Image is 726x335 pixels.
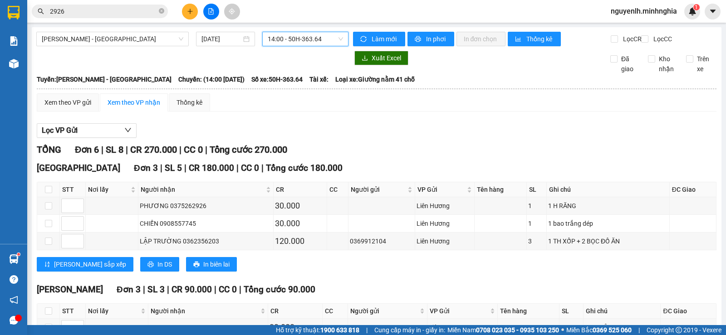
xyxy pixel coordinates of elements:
span: | [205,144,207,155]
span: | [167,284,169,295]
th: Tên hàng [498,304,559,319]
span: [PERSON_NAME] [37,284,103,295]
div: 3 [528,236,545,246]
div: 30.000 [275,217,325,230]
span: Tổng cước 180.000 [266,163,343,173]
span: Nơi lấy [88,306,139,316]
th: ĐC Giao [670,182,716,197]
div: 1 H RĂNG [548,201,668,211]
span: Người nhận [151,306,259,316]
span: Xuất Excel [372,53,401,63]
div: LẬP TRƯỜNG 0362356203 [140,236,272,246]
div: 1 bao trắng dép [548,218,668,228]
span: question-circle [10,275,18,284]
span: Loại xe: Giường nằm 41 chỗ [335,74,415,84]
span: sort-ascending [44,261,50,268]
span: In biên lai [203,259,230,269]
th: CR [268,304,323,319]
span: Hỗ trợ kỹ thuật: [276,325,359,335]
span: close-circle [159,7,164,16]
span: Đơn 3 [117,284,141,295]
th: CC [323,304,348,319]
img: solution-icon [9,36,19,46]
span: 14:00 - 50H-363.64 [268,32,343,46]
input: 15/10/2025 [201,34,242,44]
span: In phơi [426,34,447,44]
span: VP Gửi [417,184,465,194]
div: 120.000 [275,235,325,248]
div: 1 [528,218,545,228]
button: file-add [203,4,219,19]
button: plus [182,4,198,19]
span: Thống kê [526,34,554,44]
span: SL 8 [106,144,123,155]
button: caret-down [705,4,721,19]
span: CC 0 [219,284,237,295]
div: Liên Hương [417,236,473,246]
span: Tổng cước 270.000 [210,144,287,155]
strong: 0708 023 035 - 0935 103 250 [476,326,559,334]
div: 30.000 [275,199,325,212]
span: search [38,8,44,15]
span: printer [415,36,422,43]
th: Ghi chú [584,304,661,319]
div: 1 TH XỐP + 2 BỌC ĐỒ ĂN [548,236,668,246]
div: Liên Hương [417,201,473,211]
span: 1 [695,4,698,10]
th: SL [527,182,547,197]
span: Lọc CC [650,34,673,44]
span: aim [229,8,235,15]
div: Liên Hương [429,322,496,332]
span: copyright [676,327,682,333]
span: VP Gửi [430,306,488,316]
span: In DS [157,259,172,269]
span: Phan Rí - Sài Gòn [42,32,183,46]
th: CC [327,182,348,197]
sup: 1 [17,253,20,256]
span: Đơn 6 [75,144,99,155]
span: Đã giao [618,54,641,74]
div: Thống kê [177,97,202,107]
span: Người gửi [350,306,418,316]
span: bar-chart [515,36,523,43]
td: Liên Hương [415,233,475,250]
span: notification [10,296,18,304]
div: Xem theo VP gửi [44,97,91,107]
b: Tuyến: [PERSON_NAME] - [GEOGRAPHIC_DATA] [37,76,172,83]
div: 1 [561,322,581,332]
span: down [124,126,132,134]
span: Nơi lấy [88,184,129,194]
th: CR [274,182,327,197]
span: CR 270.000 [130,144,177,155]
img: warehouse-icon [9,254,19,264]
span: | [143,284,145,295]
span: sync [360,36,368,43]
span: plus [187,8,193,15]
img: icon-new-feature [688,7,697,15]
strong: 0369 525 060 [593,326,632,334]
span: file-add [208,8,214,15]
span: CC 0 [184,144,203,155]
button: printerIn biên lai [186,257,237,272]
th: ĐC Giao [661,304,716,319]
span: SL 5 [165,163,182,173]
button: printerIn DS [140,257,179,272]
div: CHIẾN 0908557745 [140,218,272,228]
div: 1 [528,201,545,211]
span: Người nhận [141,184,264,194]
div: 30.000 [270,321,321,334]
span: Tổng cước 90.000 [244,284,315,295]
span: Đơn 3 [134,163,158,173]
span: | [261,163,264,173]
span: | [179,144,181,155]
span: Miền Nam [447,325,559,335]
div: PHƯƠNG 0375262926 [140,201,272,211]
span: | [184,163,186,173]
span: | [366,325,368,335]
input: Tìm tên, số ĐT hoặc mã đơn [50,6,157,16]
span: CR 180.000 [189,163,234,173]
span: close-circle [159,8,164,14]
th: STT [60,182,86,197]
span: [PERSON_NAME] sắp xếp [54,259,126,269]
span: Làm mới [372,34,398,44]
